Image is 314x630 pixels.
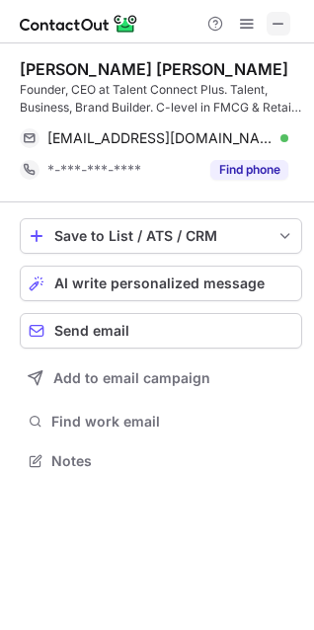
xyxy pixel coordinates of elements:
button: Reveal Button [210,160,288,180]
div: Founder, CEO at Talent Connect Plus. Talent, Business, Brand Builder. C-level in FMCG & Retail. L... [20,81,302,117]
div: Save to List / ATS / CRM [54,228,268,244]
div: [PERSON_NAME] [PERSON_NAME] [20,59,288,79]
span: Send email [54,323,129,339]
span: [EMAIL_ADDRESS][DOMAIN_NAME] [47,129,274,147]
button: save-profile-one-click [20,218,302,254]
img: ContactOut v5.3.10 [20,12,138,36]
button: Find work email [20,408,302,435]
button: Send email [20,313,302,349]
button: Add to email campaign [20,360,302,396]
span: Add to email campaign [53,370,210,386]
span: AI write personalized message [54,276,265,291]
button: Notes [20,447,302,475]
button: AI write personalized message [20,266,302,301]
span: Notes [51,452,294,470]
span: Find work email [51,413,294,431]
